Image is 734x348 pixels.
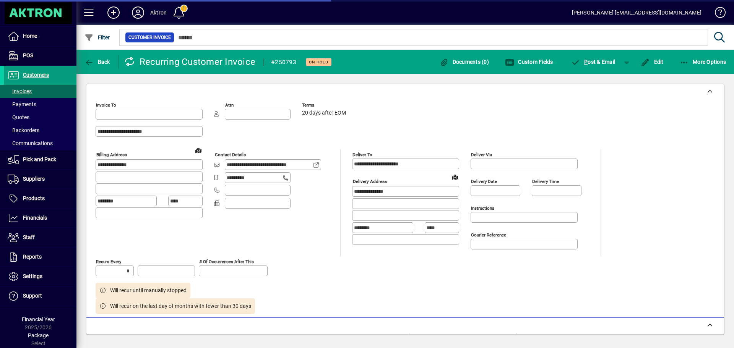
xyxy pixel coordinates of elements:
[4,248,76,267] a: Reports
[126,6,150,19] button: Profile
[199,259,254,264] mat-label: # of occurrences after this
[225,102,234,108] mat-label: Attn
[4,189,76,208] a: Products
[23,195,45,201] span: Products
[4,209,76,228] a: Financials
[302,103,348,108] span: Terms
[23,273,42,279] span: Settings
[83,31,112,44] button: Filter
[584,59,588,65] span: P
[4,170,76,189] a: Suppliers
[4,85,76,98] a: Invoices
[709,2,724,26] a: Knowledge Base
[471,232,506,238] mat-label: Courier Reference
[8,88,32,94] span: Invoices
[84,59,110,65] span: Back
[23,293,42,299] span: Support
[28,332,49,338] span: Package
[96,259,121,264] mat-label: Recurs every
[83,55,112,69] button: Back
[23,72,49,78] span: Customers
[678,55,728,69] button: More Options
[4,267,76,286] a: Settings
[128,34,171,41] span: Customer Invoice
[110,302,251,310] span: Will recur on the last day of months with fewer than 30 days
[4,111,76,124] a: Quotes
[124,56,256,68] div: Recurring Customer Invoice
[639,55,666,69] button: Edit
[8,140,53,146] span: Communications
[572,6,702,19] div: [PERSON_NAME] [EMAIL_ADDRESS][DOMAIN_NAME]
[4,137,76,150] a: Communications
[449,171,461,183] a: View on map
[22,316,55,322] span: Financial Year
[8,114,29,120] span: Quotes
[23,52,33,58] span: POS
[84,34,110,40] span: Filter
[96,102,116,108] mat-label: Invoice To
[23,33,37,39] span: Home
[471,206,494,211] mat-label: Instructions
[23,156,56,162] span: Pick and Pack
[352,152,372,157] mat-label: Deliver To
[23,254,42,260] span: Reports
[4,150,76,169] a: Pick and Pack
[23,176,45,182] span: Suppliers
[302,110,346,116] span: 20 days after EOM
[309,60,328,65] span: On hold
[271,56,296,68] div: #250793
[641,59,664,65] span: Edit
[150,6,167,19] div: Aktron
[4,98,76,111] a: Payments
[471,179,497,184] mat-label: Delivery date
[680,59,726,65] span: More Options
[4,124,76,137] a: Backorders
[8,101,36,107] span: Payments
[76,55,119,69] app-page-header-button: Back
[4,27,76,46] a: Home
[505,59,553,65] span: Custom Fields
[8,127,39,133] span: Backorders
[439,59,489,65] span: Documents (0)
[110,286,187,295] span: Will recur until manually stopped
[23,215,47,221] span: Financials
[101,6,126,19] button: Add
[192,144,205,156] a: View on map
[4,286,76,306] a: Support
[437,55,491,69] button: Documents (0)
[23,234,35,240] span: Staff
[567,55,619,69] button: Post & Email
[503,55,555,69] button: Custom Fields
[4,46,76,65] a: POS
[571,59,615,65] span: ost & Email
[471,152,492,157] mat-label: Deliver via
[532,179,559,184] mat-label: Delivery time
[4,228,76,247] a: Staff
